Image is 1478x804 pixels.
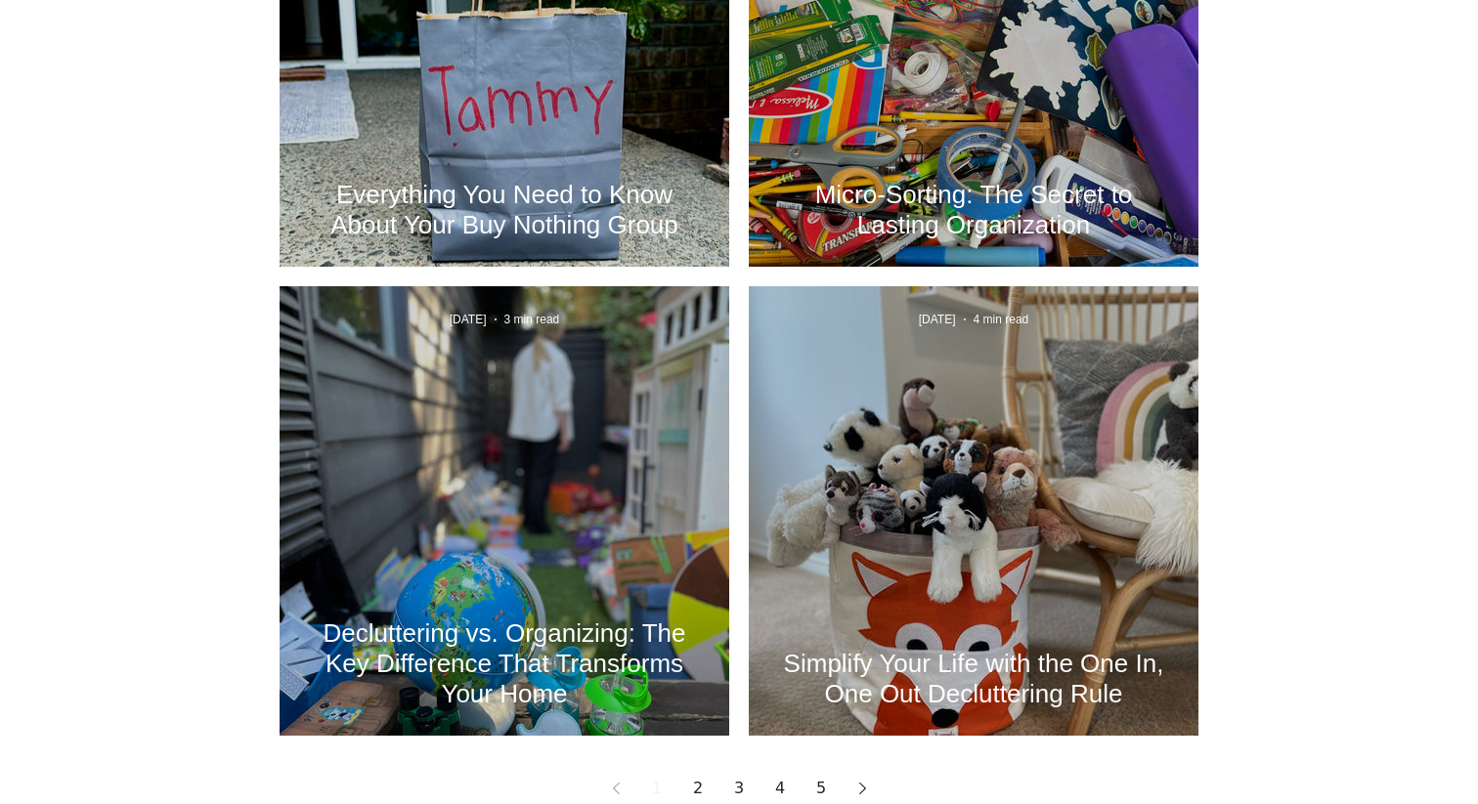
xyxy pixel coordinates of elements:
a: Decluttering vs. Organizing: The Key Difference That Transforms Your Home [309,617,700,709]
span: 4 min read [974,313,1029,326]
h2: Decluttering vs. Organizing: The Key Difference That Transforms Your Home [309,618,700,709]
span: Jun 12, 2024 [919,313,956,326]
span: Aug 8, 2024 [450,313,487,326]
a: Everything You Need to Know About Your Buy Nothing Group [309,179,700,240]
a: Simplify Your Life with the One In, One Out Decluttering Rule [778,648,1169,709]
h2: Simplify Your Life with the One In, One Out Decluttering Rule [778,649,1169,709]
span: 3 min read [504,313,560,326]
h2: Everything You Need to Know About Your Buy Nothing Group [309,180,700,240]
h2: Micro-Sorting: The Secret to Lasting Organization [778,180,1169,240]
a: Micro-Sorting: The Secret to Lasting Organization [778,179,1169,240]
